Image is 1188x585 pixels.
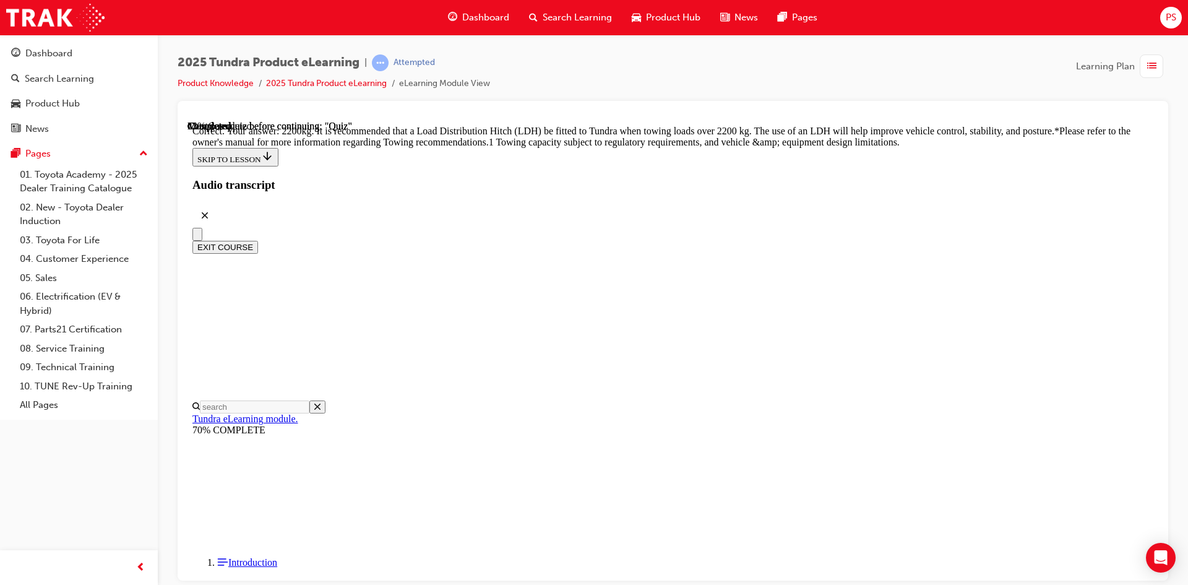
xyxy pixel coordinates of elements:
[1166,11,1176,25] span: PS
[529,10,538,25] span: search-icon
[1147,59,1156,74] span: list-icon
[25,97,80,111] div: Product Hub
[5,40,153,142] button: DashboardSearch LearningProduct HubNews
[139,146,148,162] span: up-icon
[11,48,20,59] span: guage-icon
[543,11,612,25] span: Search Learning
[5,67,153,90] a: Search Learning
[25,46,72,61] div: Dashboard
[5,120,71,133] button: EXIT COURSE
[178,56,359,70] span: 2025 Tundra Product eLearning
[25,147,51,161] div: Pages
[5,118,153,141] a: News
[438,5,519,30] a: guage-iconDashboard
[632,10,641,25] span: car-icon
[792,11,817,25] span: Pages
[448,10,457,25] span: guage-icon
[646,11,700,25] span: Product Hub
[5,293,110,303] a: Tundra eLearning module.
[15,249,153,269] a: 04. Customer Experience
[15,377,153,396] a: 10. TUNE Rev-Up Training
[12,280,122,293] input: Search
[15,396,153,415] a: All Pages
[1146,543,1176,573] div: Open Intercom Messenger
[5,142,153,165] button: Pages
[720,10,730,25] span: news-icon
[15,269,153,288] a: 05. Sales
[266,78,387,89] a: 2025 Tundra Product eLearning
[15,231,153,250] a: 03. Toyota For Life
[399,77,490,91] li: eLearning Module View
[15,198,153,231] a: 02. New - Toyota Dealer Induction
[11,74,20,85] span: search-icon
[136,560,145,576] span: prev-icon
[1160,7,1182,28] button: PS
[5,5,966,27] div: Correct. Your answer: 2200kg. It is recommended that a Load Distribution Hitch (LDH) be fitted to...
[15,320,153,339] a: 07. Parts21 Certification
[15,339,153,358] a: 08. Service Training
[5,27,91,46] button: SKIP TO LESSON
[5,92,153,115] a: Product Hub
[5,82,30,107] button: Close audio transcript panel
[710,5,768,30] a: news-iconNews
[462,11,509,25] span: Dashboard
[1076,54,1168,78] button: Learning Plan
[15,287,153,320] a: 06. Electrification (EV & Hybrid)
[11,98,20,110] span: car-icon
[372,54,389,71] span: learningRecordVerb_ATTEMPT-icon
[25,72,94,86] div: Search Learning
[622,5,710,30] a: car-iconProduct Hub
[15,358,153,377] a: 09. Technical Training
[10,34,86,43] span: SKIP TO LESSON
[11,149,20,160] span: pages-icon
[364,56,367,70] span: |
[6,4,105,32] img: Trak
[734,11,758,25] span: News
[122,280,138,293] button: Close search menu
[519,5,622,30] a: search-iconSearch Learning
[11,124,20,135] span: news-icon
[778,10,787,25] span: pages-icon
[5,304,966,315] div: 70% COMPLETE
[5,42,153,65] a: Dashboard
[5,58,966,71] h3: Audio transcript
[768,5,827,30] a: pages-iconPages
[5,107,15,120] button: Close navigation menu
[25,122,49,136] div: News
[1076,59,1135,74] span: Learning Plan
[178,78,254,89] a: Product Knowledge
[15,165,153,198] a: 01. Toyota Academy - 2025 Dealer Training Catalogue
[394,57,435,69] div: Attempted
